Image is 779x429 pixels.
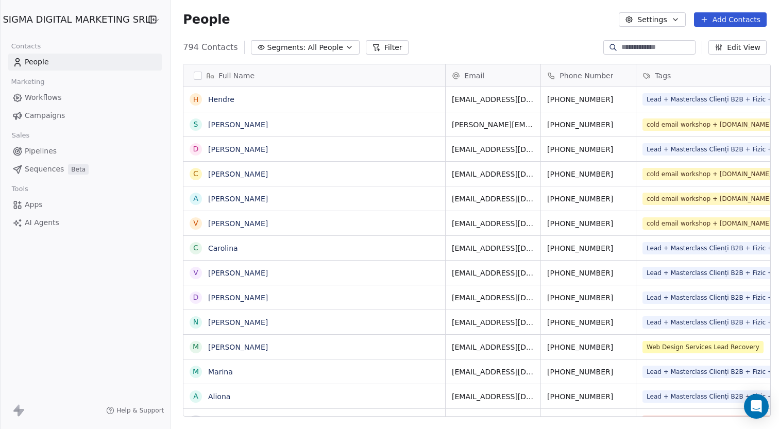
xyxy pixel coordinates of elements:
[547,194,630,204] span: [PHONE_NUMBER]
[194,193,199,204] div: A
[194,391,199,402] div: A
[8,214,162,231] a: AI Agents
[642,341,764,353] span: Web Design Services Lead Recovery
[193,292,199,303] div: D
[708,40,767,55] button: Edit View
[208,170,268,178] a: [PERSON_NAME]
[267,42,306,53] span: Segments:
[464,71,484,81] span: Email
[208,219,268,228] a: [PERSON_NAME]
[547,144,630,155] span: [PHONE_NUMBER]
[547,169,630,179] span: [PHONE_NUMBER]
[8,54,162,71] a: People
[452,218,534,229] span: [EMAIL_ADDRESS][DOMAIN_NAME]
[208,95,234,104] a: Hendre
[452,416,534,426] span: [EMAIL_ADDRESS][DOMAIN_NAME]
[547,391,630,402] span: [PHONE_NUMBER]
[452,367,534,377] span: [EMAIL_ADDRESS][DOMAIN_NAME]
[366,40,409,55] button: Filter
[547,119,630,130] span: [PHONE_NUMBER]
[547,342,630,352] span: [PHONE_NUMBER]
[452,169,534,179] span: [EMAIL_ADDRESS][DOMAIN_NAME]
[25,199,43,210] span: Apps
[694,12,767,27] button: Add Contacts
[25,164,64,175] span: Sequences
[183,87,446,417] div: grid
[452,194,534,204] span: [EMAIL_ADDRESS][DOMAIN_NAME]
[25,110,65,121] span: Campaigns
[208,368,233,376] a: Marina
[547,416,630,426] span: [PHONE_NUMBER]
[8,196,162,213] a: Apps
[183,41,238,54] span: 794 Contacts
[195,416,197,426] div: I
[744,394,769,419] div: Open Intercom Messenger
[208,145,268,153] a: [PERSON_NAME]
[655,71,671,81] span: Tags
[208,269,268,277] a: [PERSON_NAME]
[619,12,685,27] button: Settings
[183,12,230,27] span: People
[452,268,534,278] span: [EMAIL_ADDRESS][DOMAIN_NAME]
[642,217,775,230] span: cold email workshop + [DOMAIN_NAME]
[8,143,162,160] a: Pipelines
[194,218,199,229] div: V
[193,366,199,377] div: M
[7,39,45,54] span: Contacts
[193,341,199,352] div: M
[642,118,775,131] span: cold email workshop + [DOMAIN_NAME]
[25,57,49,67] span: People
[208,121,268,129] a: [PERSON_NAME]
[208,343,268,351] a: [PERSON_NAME]
[68,164,89,175] span: Beta
[547,293,630,303] span: [PHONE_NUMBER]
[547,243,630,253] span: [PHONE_NUMBER]
[25,217,59,228] span: AI Agents
[547,317,630,328] span: [PHONE_NUMBER]
[7,181,32,197] span: Tools
[452,391,534,402] span: [EMAIL_ADDRESS][DOMAIN_NAME]
[193,94,199,105] div: H
[7,128,34,143] span: Sales
[193,168,198,179] div: C
[452,317,534,328] span: [EMAIL_ADDRESS][DOMAIN_NAME]
[547,218,630,229] span: [PHONE_NUMBER]
[452,94,534,105] span: [EMAIL_ADDRESS][DOMAIN_NAME]
[3,13,150,26] span: SIGMA DIGITAL MARKETING SRL
[116,406,164,415] span: Help & Support
[8,89,162,106] a: Workflows
[452,342,534,352] span: [EMAIL_ADDRESS][DOMAIN_NAME]
[194,267,199,278] div: V
[193,144,199,155] div: D
[452,243,534,253] span: [EMAIL_ADDRESS][DOMAIN_NAME]
[208,195,268,203] a: [PERSON_NAME]
[7,74,49,90] span: Marketing
[547,268,630,278] span: [PHONE_NUMBER]
[193,317,198,328] div: N
[452,293,534,303] span: [EMAIL_ADDRESS][DOMAIN_NAME]
[452,144,534,155] span: [EMAIL_ADDRESS][DOMAIN_NAME]
[8,161,162,178] a: SequencesBeta
[194,119,198,130] div: S
[208,294,268,302] a: [PERSON_NAME]
[218,71,255,81] span: Full Name
[25,92,62,103] span: Workflows
[642,168,775,180] span: cold email workshop + [DOMAIN_NAME]
[25,146,57,157] span: Pipelines
[541,64,636,87] div: Phone Number
[208,244,238,252] a: Carolina
[183,64,445,87] div: Full Name
[208,392,230,401] a: Aliona
[452,119,534,130] span: [PERSON_NAME][EMAIL_ADDRESS][DOMAIN_NAME]
[308,42,343,53] span: All People
[106,406,164,415] a: Help & Support
[8,107,162,124] a: Campaigns
[446,64,540,87] div: Email
[208,318,268,327] a: [PERSON_NAME]
[642,193,775,205] span: cold email workshop + [DOMAIN_NAME]
[560,71,613,81] span: Phone Number
[547,367,630,377] span: [PHONE_NUMBER]
[193,243,198,253] div: C
[547,94,630,105] span: [PHONE_NUMBER]
[208,417,268,425] a: [PERSON_NAME]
